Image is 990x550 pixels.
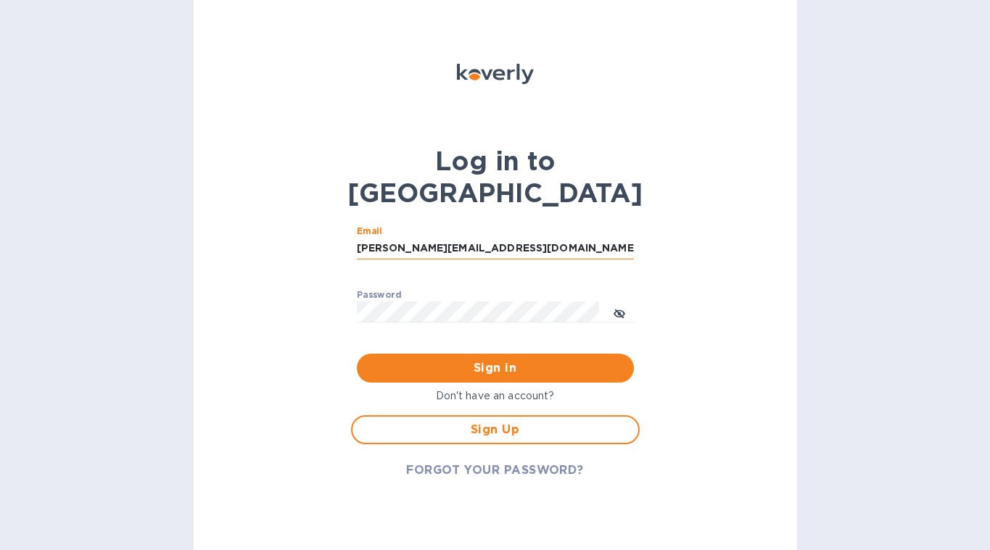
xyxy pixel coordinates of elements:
[351,415,640,444] button: Sign Up
[351,388,640,404] p: Don't have an account?
[605,298,634,327] button: toggle password visibility
[357,354,634,383] button: Sign in
[357,227,382,236] label: Email
[357,291,401,299] label: Password
[364,421,627,438] span: Sign Up
[406,462,584,479] span: FORGOT YOUR PASSWORD?
[457,64,534,84] img: Koverly
[368,359,622,377] span: Sign in
[395,456,595,485] button: FORGOT YOUR PASSWORD?
[347,145,643,209] b: Log in to [GEOGRAPHIC_DATA]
